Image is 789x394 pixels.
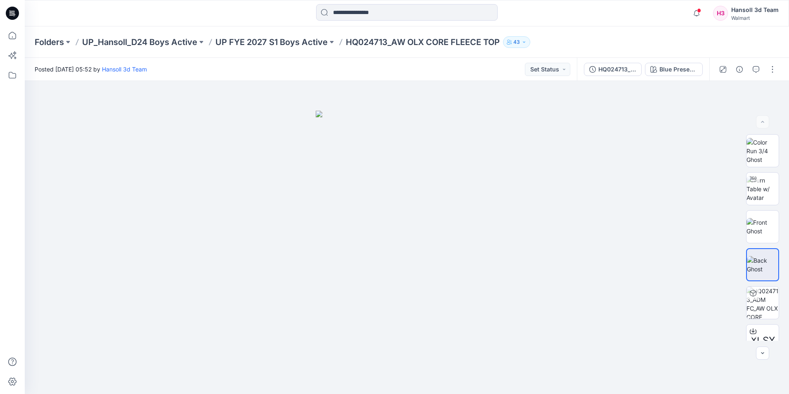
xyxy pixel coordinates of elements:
img: Back Ghost [747,256,778,273]
button: Details [733,63,746,76]
button: Blue Presence [645,63,703,76]
img: Front Ghost [746,218,779,235]
span: XLSX [751,333,775,348]
img: Color Run 3/4 Ghost [746,138,779,164]
div: H3 [713,6,728,21]
div: Blue Presence [659,65,697,74]
button: 43 [503,36,530,48]
div: Walmart [731,15,779,21]
span: Posted [DATE] 05:52 by [35,65,147,74]
a: Hansoll 3d Team [102,66,147,73]
a: Folders [35,36,64,48]
div: HQ024713_ADM FC_AW OLX CORE FLEECE TOP [598,65,636,74]
a: UP_Hansoll_D24 Boys Active [82,36,197,48]
img: eyJhbGciOiJIUzI1NiIsImtpZCI6IjAiLCJzbHQiOiJzZXMiLCJ0eXAiOiJKV1QifQ.eyJkYXRhIjp7InR5cGUiOiJzdG9yYW... [316,111,498,394]
p: HQ024713_AW OLX CORE FLEECE TOP [346,36,500,48]
img: HQ024713_ADM FC_AW OLX CORE FLEECE TOP Blue Presence [746,287,779,319]
p: 43 [513,38,520,47]
div: Hansoll 3d Team [731,5,779,15]
button: HQ024713_ADM FC_AW OLX CORE FLEECE TOP [584,63,642,76]
a: UP FYE 2027 S1 Boys Active [215,36,328,48]
img: Turn Table w/ Avatar [746,176,779,202]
